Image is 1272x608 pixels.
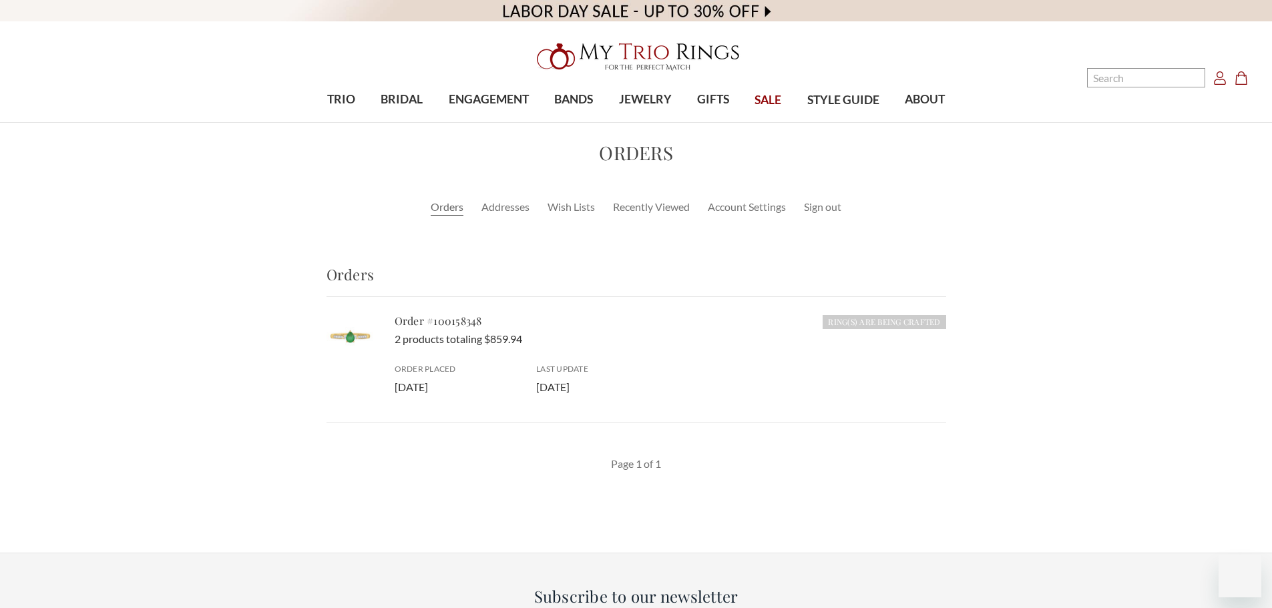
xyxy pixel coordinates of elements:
[807,91,879,109] span: STYLE GUIDE
[529,35,743,78] img: My Trio Rings
[381,91,423,108] span: BRIDAL
[369,35,903,78] a: My Trio Rings
[794,79,891,122] a: STYLE GUIDE
[542,78,606,121] a: BANDS
[373,584,899,608] h3: Subscribe to our newsletter
[742,79,794,122] a: SALE
[613,199,690,215] a: Recently Viewed
[619,91,672,108] span: JEWELRY
[172,139,1101,167] h1: Orders
[327,264,946,297] h3: Orders
[1235,69,1256,85] a: Cart with 0 items
[327,313,373,360] img: Photo of Hana 1/2 CT. T.W. Emerald and diamond Engagement Ring 14K Yellow Gold [BT2143YE-C000]
[1219,555,1261,597] iframe: Button to launch messaging window
[804,199,841,215] a: Sign out
[548,199,595,215] a: Wish Lists
[905,91,945,108] span: ABOUT
[481,199,529,215] a: Addresses
[368,78,435,121] a: BRIDAL
[335,121,348,123] button: submenu toggle
[482,121,495,123] button: submenu toggle
[567,121,580,123] button: submenu toggle
[536,363,662,375] h6: Last Update
[431,199,463,215] a: Orders
[1213,71,1227,85] svg: Account
[610,455,662,473] li: Page 1 of 1
[684,78,742,121] a: GIFTS
[449,91,529,108] span: ENGAGEMENT
[606,78,684,121] a: JEWELRY
[554,91,593,108] span: BANDS
[395,380,428,393] span: [DATE]
[1235,71,1248,85] svg: cart.cart_preview
[918,121,931,123] button: submenu toggle
[327,91,355,108] span: TRIO
[536,380,570,393] span: [DATE]
[706,121,720,123] button: submenu toggle
[708,199,786,215] a: Account Settings
[436,78,542,121] a: ENGAGEMENT
[1213,69,1227,85] a: Account
[755,91,781,109] span: SALE
[638,121,652,123] button: submenu toggle
[395,331,946,347] p: 2 products totaling $859.94
[395,314,482,328] a: Order #100158348
[314,78,368,121] a: TRIO
[395,121,409,123] button: submenu toggle
[1087,68,1205,87] input: Search
[395,363,521,375] h6: Order Placed
[697,91,729,108] span: GIFTS
[823,315,945,329] h6: Ring(s) are Being Crafted
[892,78,958,121] a: ABOUT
